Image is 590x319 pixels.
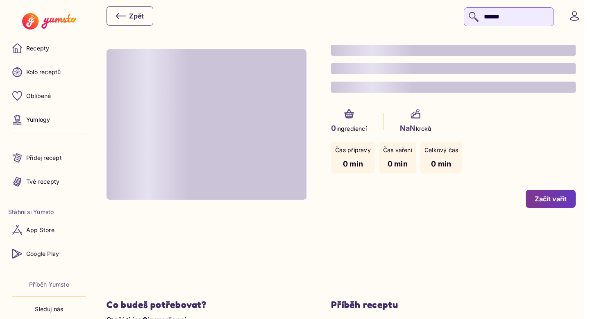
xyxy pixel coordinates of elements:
p: Recepty [26,44,49,52]
span: 0 min [343,159,363,168]
a: Kolo receptů [8,62,90,82]
p: Přidej recept [26,154,62,162]
p: Oblíbené [26,92,51,100]
img: Yumsto logo [22,13,76,30]
span: NaN [400,124,416,132]
button: Zpět [107,6,153,26]
h1: null [331,41,576,96]
span: Loading content [331,82,576,93]
span: Loading content [107,49,306,199]
p: Yumlogy [26,116,50,124]
li: Stáhni si Yumsto [8,208,90,216]
button: Začít vařit [526,190,576,208]
h2: Co budeš potřebovat? [107,299,306,311]
p: App Store [26,226,54,234]
span: Loading content [331,45,576,56]
p: Google Play [26,250,59,258]
p: Kolo receptů [26,68,61,76]
p: Čas přípravy [335,146,371,154]
a: Přidej recept [8,148,90,168]
p: kroků [400,123,431,134]
p: Tvé recepty [26,178,59,186]
p: Čas vaření [383,146,412,154]
a: Recepty [8,39,90,58]
a: Google Play [8,244,90,264]
p: Sleduj nás [35,305,63,313]
div: Zpět [116,11,144,21]
a: Příběh Yumsto [29,280,69,289]
a: App Store [8,220,90,240]
p: Celkový čas [424,146,458,154]
div: Začít vařit [535,194,567,203]
a: Tvé recepty [8,172,90,191]
div: Loading image [107,49,306,199]
h3: Příběh receptu [331,299,576,311]
span: Loading content [331,63,576,74]
span: 0 [331,124,336,132]
span: 0 min [431,159,451,168]
a: Oblíbené [8,86,90,106]
p: ingrediencí [331,123,367,134]
a: Yumlogy [8,110,90,130]
span: 0 min [388,159,408,168]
